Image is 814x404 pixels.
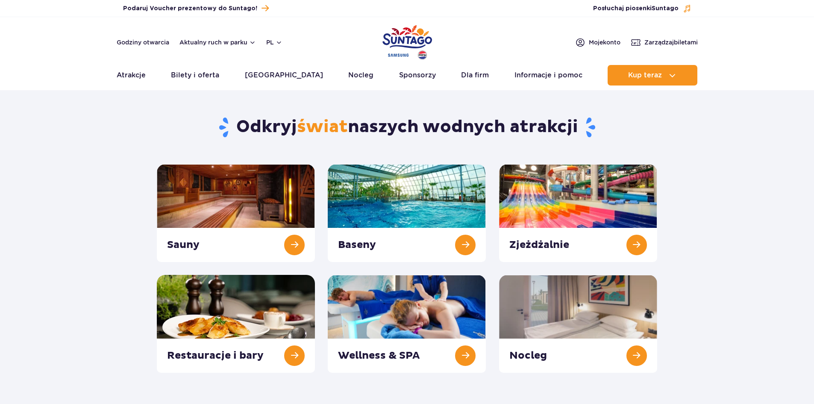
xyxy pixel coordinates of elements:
span: świat [297,116,348,138]
a: Mojekonto [575,37,620,47]
a: Dla firm [461,65,489,86]
span: Kup teraz [628,71,662,79]
span: Posłuchaj piosenki [593,4,679,13]
a: Atrakcje [117,65,146,86]
a: Nocleg [348,65,373,86]
a: Podaruj Voucher prezentowy do Suntago! [123,3,269,14]
a: Park of Poland [382,21,432,61]
span: Zarządzaj biletami [644,38,698,47]
span: Podaruj Voucher prezentowy do Suntago! [123,4,257,13]
span: Suntago [652,6,679,12]
span: Moje konto [589,38,620,47]
a: Bilety i oferta [171,65,219,86]
a: Godziny otwarcia [117,38,169,47]
a: Informacje i pomoc [514,65,582,86]
a: Sponsorzy [399,65,436,86]
a: [GEOGRAPHIC_DATA] [245,65,323,86]
button: Aktualny ruch w parku [179,39,256,46]
a: Zarządzajbiletami [631,37,698,47]
button: Posłuchaj piosenkiSuntago [593,4,691,13]
button: pl [266,38,282,47]
h1: Odkryj naszych wodnych atrakcji [157,116,657,139]
button: Kup teraz [608,65,697,86]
